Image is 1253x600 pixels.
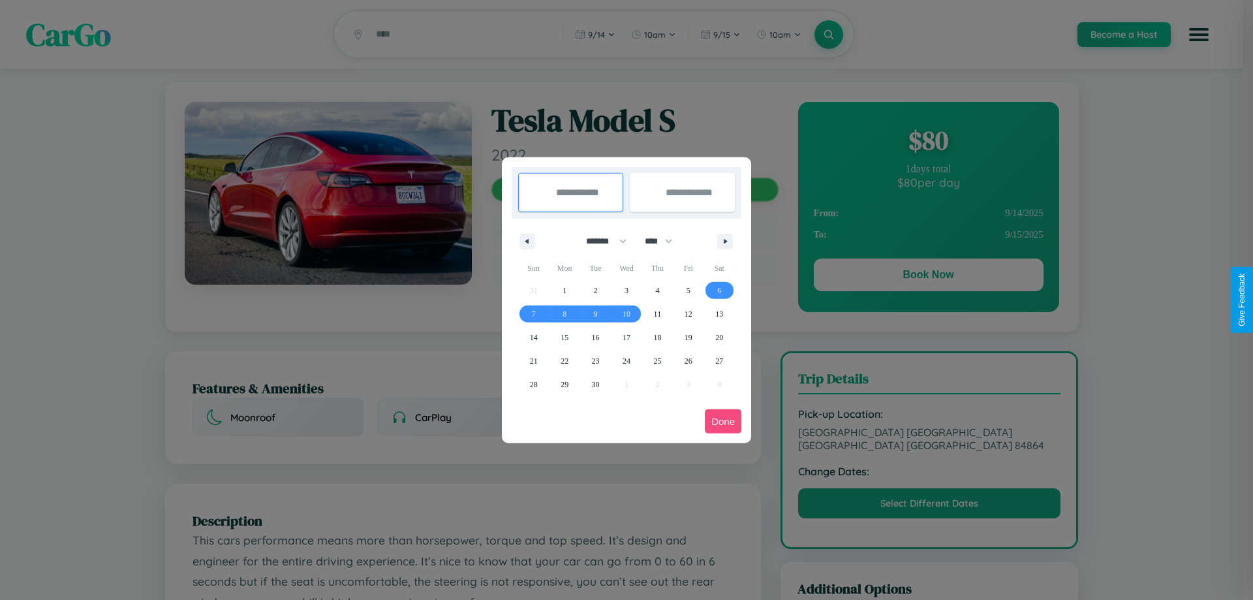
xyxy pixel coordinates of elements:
span: 18 [653,326,661,349]
span: 23 [592,349,600,373]
button: 10 [611,302,642,326]
span: 21 [530,349,538,373]
span: 12 [685,302,692,326]
button: 4 [642,279,673,302]
button: 12 [673,302,704,326]
span: 14 [530,326,538,349]
span: 16 [592,326,600,349]
span: Wed [611,258,642,279]
button: 7 [518,302,549,326]
span: 5 [687,279,690,302]
span: 22 [561,349,568,373]
button: 22 [549,349,580,373]
span: 20 [715,326,723,349]
button: 2 [580,279,611,302]
button: 26 [673,349,704,373]
button: 27 [704,349,735,373]
button: 28 [518,373,549,396]
span: Fri [673,258,704,279]
button: 8 [549,302,580,326]
div: Give Feedback [1237,274,1246,326]
button: 15 [549,326,580,349]
span: 25 [653,349,661,373]
span: 7 [532,302,536,326]
span: 26 [685,349,692,373]
button: 24 [611,349,642,373]
button: 19 [673,326,704,349]
button: 23 [580,349,611,373]
button: 16 [580,326,611,349]
span: 8 [563,302,566,326]
span: 13 [715,302,723,326]
button: 6 [704,279,735,302]
span: 2 [594,279,598,302]
button: 25 [642,349,673,373]
span: Sun [518,258,549,279]
button: 29 [549,373,580,396]
button: 30 [580,373,611,396]
span: 1 [563,279,566,302]
button: 21 [518,349,549,373]
span: 10 [623,302,630,326]
span: 19 [685,326,692,349]
span: 17 [623,326,630,349]
button: 18 [642,326,673,349]
span: 27 [715,349,723,373]
span: 6 [717,279,721,302]
span: Mon [549,258,580,279]
button: 20 [704,326,735,349]
span: 24 [623,349,630,373]
span: 9 [594,302,598,326]
span: 3 [625,279,628,302]
button: Done [705,409,741,434]
button: 17 [611,326,642,349]
span: 4 [655,279,659,302]
button: 9 [580,302,611,326]
span: 15 [561,326,568,349]
span: 28 [530,373,538,396]
span: 29 [561,373,568,396]
span: Sat [704,258,735,279]
span: Tue [580,258,611,279]
span: Thu [642,258,673,279]
button: 1 [549,279,580,302]
span: 11 [654,302,662,326]
button: 5 [673,279,704,302]
button: 13 [704,302,735,326]
button: 14 [518,326,549,349]
button: 3 [611,279,642,302]
button: 11 [642,302,673,326]
span: 30 [592,373,600,396]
